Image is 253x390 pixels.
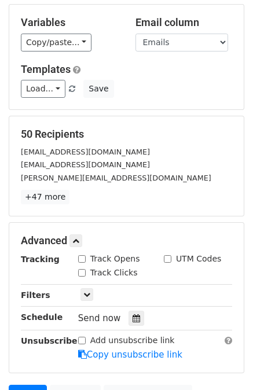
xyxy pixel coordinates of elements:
[195,334,253,390] iframe: Chat Widget
[21,160,150,169] small: [EMAIL_ADDRESS][DOMAIN_NAME]
[21,255,60,264] strong: Tracking
[176,253,221,265] label: UTM Codes
[90,334,175,347] label: Add unsubscribe link
[21,290,50,300] strong: Filters
[83,80,113,98] button: Save
[21,336,78,345] strong: Unsubscribe
[21,190,69,204] a: +47 more
[21,234,232,247] h5: Advanced
[90,267,138,279] label: Track Clicks
[90,253,140,265] label: Track Opens
[21,128,232,141] h5: 50 Recipients
[21,80,65,98] a: Load...
[21,312,63,322] strong: Schedule
[21,174,211,182] small: [PERSON_NAME][EMAIL_ADDRESS][DOMAIN_NAME]
[21,148,150,156] small: [EMAIL_ADDRESS][DOMAIN_NAME]
[135,16,233,29] h5: Email column
[21,63,71,75] a: Templates
[78,349,182,360] a: Copy unsubscribe link
[78,313,121,323] span: Send now
[21,34,91,51] a: Copy/paste...
[21,16,118,29] h5: Variables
